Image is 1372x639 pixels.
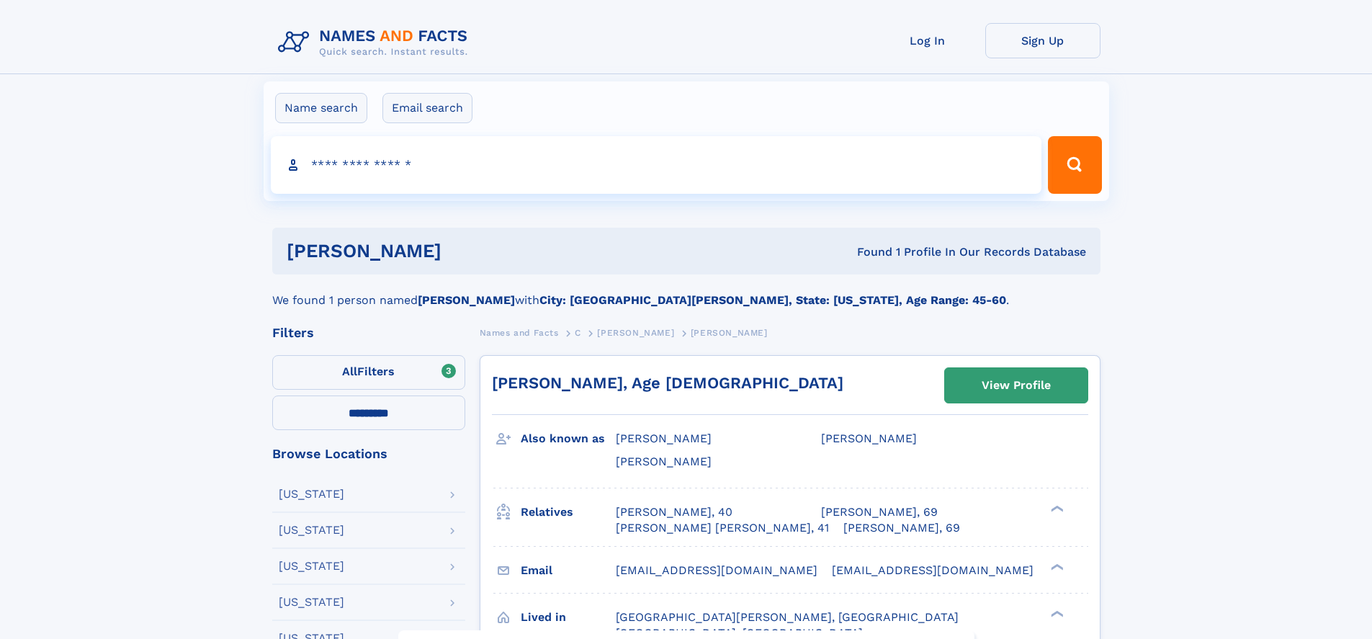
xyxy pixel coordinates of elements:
input: search input [271,136,1042,194]
b: [PERSON_NAME] [418,293,515,307]
span: [GEOGRAPHIC_DATA][PERSON_NAME], [GEOGRAPHIC_DATA] [616,610,959,624]
span: [PERSON_NAME] [616,432,712,445]
a: [PERSON_NAME], 69 [821,504,938,520]
h3: Lived in [521,605,616,630]
a: [PERSON_NAME], 69 [843,520,960,536]
span: All [342,365,357,378]
span: [PERSON_NAME] [597,328,674,338]
h1: [PERSON_NAME] [287,242,650,260]
div: ❯ [1047,562,1064,571]
div: [US_STATE] [279,524,344,536]
span: C [575,328,581,338]
a: Log In [870,23,985,58]
span: [EMAIL_ADDRESS][DOMAIN_NAME] [832,563,1034,577]
a: [PERSON_NAME], 40 [616,504,732,520]
a: [PERSON_NAME], Age [DEMOGRAPHIC_DATA] [492,374,843,392]
button: Search Button [1048,136,1101,194]
div: ❯ [1047,504,1064,513]
h3: Relatives [521,500,616,524]
span: [EMAIL_ADDRESS][DOMAIN_NAME] [616,563,817,577]
div: View Profile [982,369,1051,402]
label: Name search [275,93,367,123]
div: Browse Locations [272,447,465,460]
div: [US_STATE] [279,560,344,572]
a: [PERSON_NAME] [PERSON_NAME], 41 [616,520,829,536]
img: Logo Names and Facts [272,23,480,62]
div: ❯ [1047,609,1064,618]
a: C [575,323,581,341]
span: [PERSON_NAME] [691,328,768,338]
h3: Email [521,558,616,583]
span: [PERSON_NAME] [616,455,712,468]
label: Filters [272,355,465,390]
span: [PERSON_NAME] [821,432,917,445]
a: [PERSON_NAME] [597,323,674,341]
div: Filters [272,326,465,339]
a: View Profile [945,368,1088,403]
b: City: [GEOGRAPHIC_DATA][PERSON_NAME], State: [US_STATE], Age Range: 45-60 [539,293,1006,307]
div: [US_STATE] [279,596,344,608]
div: We found 1 person named with . [272,274,1100,309]
a: Sign Up [985,23,1100,58]
div: Found 1 Profile In Our Records Database [649,244,1086,260]
label: Email search [382,93,472,123]
h3: Also known as [521,426,616,451]
a: Names and Facts [480,323,559,341]
div: [US_STATE] [279,488,344,500]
